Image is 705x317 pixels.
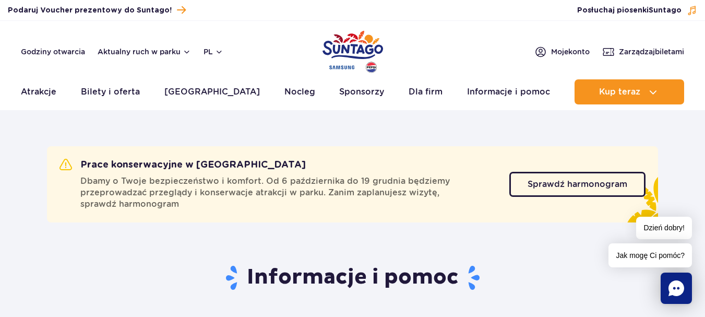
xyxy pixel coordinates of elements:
[577,5,682,16] span: Posłuchaj piosenki
[661,273,692,304] div: Chat
[608,243,692,267] span: Jak mogę Ci pomóc?
[204,46,223,57] button: pl
[8,3,186,17] a: Podaruj Voucher prezentowy do Suntago!
[81,79,140,104] a: Bilety i oferta
[47,264,658,291] h1: Informacje i pomoc
[577,5,697,16] button: Posłuchaj piosenkiSuntago
[59,159,306,171] h2: Prace konserwacyjne w [GEOGRAPHIC_DATA]
[528,180,627,189] span: Sprawdź harmonogram
[509,172,646,197] a: Sprawdź harmonogram
[575,79,684,104] button: Kup teraz
[467,79,550,104] a: Informacje i pomoc
[619,46,684,57] span: Zarządzaj biletami
[21,46,85,57] a: Godziny otwarcia
[636,217,692,239] span: Dzień dobry!
[534,45,590,58] a: Mojekonto
[599,87,640,97] span: Kup teraz
[339,79,384,104] a: Sponsorzy
[8,5,172,16] span: Podaruj Voucher prezentowy do Suntago!
[164,79,260,104] a: [GEOGRAPHIC_DATA]
[409,79,443,104] a: Dla firm
[649,7,682,14] span: Suntago
[80,175,497,210] span: Dbamy o Twoje bezpieczeństwo i komfort. Od 6 października do 19 grudnia będziemy przeprowadzać pr...
[21,79,56,104] a: Atrakcje
[322,26,383,74] a: Park of Poland
[284,79,315,104] a: Nocleg
[98,48,191,56] button: Aktualny ruch w parku
[551,46,590,57] span: Moje konto
[602,45,684,58] a: Zarządzajbiletami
